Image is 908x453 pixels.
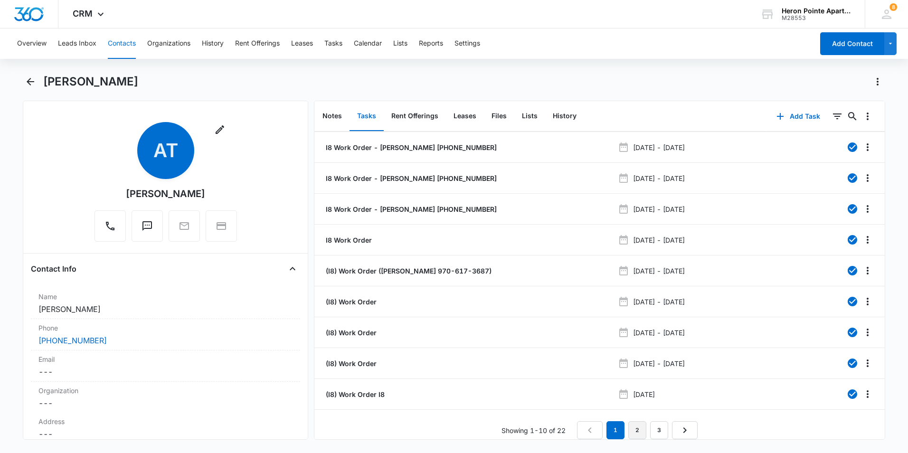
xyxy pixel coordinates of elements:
[31,382,300,413] div: Organization---
[633,173,685,183] p: [DATE] - [DATE]
[577,421,698,439] nav: Pagination
[324,297,377,307] a: (I8) Work Order
[38,366,293,377] dd: ---
[38,416,293,426] label: Address
[324,359,377,368] a: (I8) Work Order
[324,204,497,214] a: I8 Work Order - [PERSON_NAME] [PHONE_NUMBER]
[860,387,875,402] button: Overflow Menu
[860,140,875,155] button: Overflow Menu
[350,102,384,131] button: Tasks
[137,122,194,179] span: AT
[484,102,514,131] button: Files
[95,210,126,242] button: Call
[31,350,300,382] div: Email---
[324,389,385,399] a: (I8) Work Order I8
[633,389,655,399] p: [DATE]
[38,292,293,302] label: Name
[860,294,875,309] button: Overflow Menu
[202,28,224,59] button: History
[38,335,107,346] a: [PHONE_NUMBER]
[43,75,138,89] h1: [PERSON_NAME]
[354,28,382,59] button: Calendar
[514,102,545,131] button: Lists
[235,28,280,59] button: Rent Offerings
[126,187,205,201] div: [PERSON_NAME]
[324,266,492,276] a: (I8) Work Order ([PERSON_NAME] 970-617-3687)
[545,102,584,131] button: History
[672,421,698,439] a: Next Page
[628,421,646,439] a: Page 2
[633,297,685,307] p: [DATE] - [DATE]
[147,28,190,59] button: Organizations
[860,356,875,371] button: Overflow Menu
[31,319,300,350] div: Phone[PHONE_NUMBER]
[393,28,407,59] button: Lists
[860,201,875,217] button: Overflow Menu
[889,3,897,11] span: 8
[633,204,685,214] p: [DATE] - [DATE]
[108,28,136,59] button: Contacts
[419,28,443,59] button: Reports
[324,28,342,59] button: Tasks
[606,421,624,439] em: 1
[38,354,293,364] label: Email
[17,28,47,59] button: Overview
[782,15,851,21] div: account id
[132,210,163,242] button: Text
[38,303,293,315] dd: [PERSON_NAME]
[860,109,875,124] button: Overflow Menu
[860,263,875,278] button: Overflow Menu
[315,102,350,131] button: Notes
[782,7,851,15] div: account name
[31,263,76,274] h4: Contact Info
[291,28,313,59] button: Leases
[889,3,897,11] div: notifications count
[58,28,96,59] button: Leads Inbox
[633,328,685,338] p: [DATE] - [DATE]
[285,261,300,276] button: Close
[633,266,685,276] p: [DATE] - [DATE]
[845,109,860,124] button: Search...
[767,105,830,128] button: Add Task
[95,225,126,233] a: Call
[860,232,875,247] button: Overflow Menu
[870,74,885,89] button: Actions
[820,32,884,55] button: Add Contact
[132,225,163,233] a: Text
[38,386,293,396] label: Organization
[38,397,293,409] dd: ---
[501,425,566,435] p: Showing 1-10 of 22
[38,323,293,333] label: Phone
[324,173,497,183] a: I8 Work Order - [PERSON_NAME] [PHONE_NUMBER]
[324,235,372,245] a: I8 Work Order
[830,109,845,124] button: Filters
[860,170,875,186] button: Overflow Menu
[324,328,377,338] a: (I8) Work Order
[633,142,685,152] p: [DATE] - [DATE]
[23,74,38,89] button: Back
[73,9,93,19] span: CRM
[860,325,875,340] button: Overflow Menu
[38,428,293,440] dd: ---
[324,142,497,152] a: I8 Work Order - [PERSON_NAME] [PHONE_NUMBER]
[650,421,668,439] a: Page 3
[31,413,300,444] div: Address---
[446,102,484,131] button: Leases
[384,102,446,131] button: Rent Offerings
[31,288,300,319] div: Name[PERSON_NAME]
[454,28,480,59] button: Settings
[633,359,685,368] p: [DATE] - [DATE]
[633,235,685,245] p: [DATE] - [DATE]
